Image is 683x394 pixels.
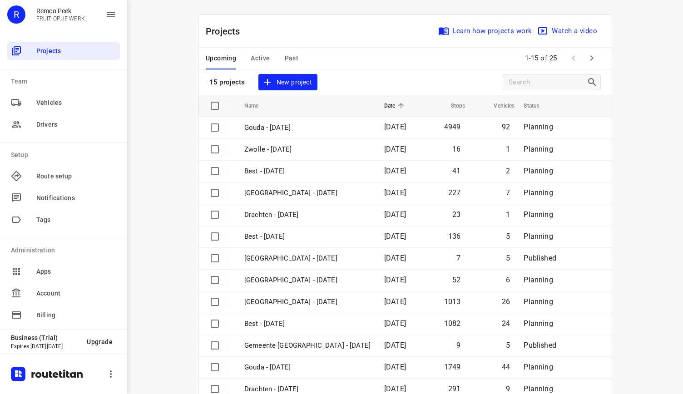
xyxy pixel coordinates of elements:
[524,167,553,175] span: Planning
[206,25,247,38] p: Projects
[452,276,460,284] span: 52
[524,100,551,111] span: Status
[7,42,120,60] div: Projects
[587,77,600,88] div: Search
[439,100,465,111] span: Stops
[244,100,271,111] span: Name
[452,167,460,175] span: 41
[521,49,561,68] span: 1-15 of 25
[524,276,553,284] span: Planning
[244,319,371,329] p: Best - Wednesday
[506,254,510,262] span: 5
[506,188,510,197] span: 7
[524,145,553,153] span: Planning
[583,49,601,67] span: Next Page
[506,232,510,241] span: 5
[244,144,371,155] p: Zwolle - [DATE]
[384,167,406,175] span: [DATE]
[444,297,461,306] span: 1013
[209,78,245,86] p: 15 projects
[206,53,236,64] span: Upcoming
[11,150,120,160] p: Setup
[264,77,312,88] span: New project
[506,167,510,175] span: 2
[7,306,120,324] div: Billing
[7,167,120,185] div: Route setup
[384,100,407,111] span: Date
[502,363,510,371] span: 44
[7,115,120,133] div: Drivers
[452,145,460,153] span: 16
[384,341,406,350] span: [DATE]
[79,334,120,350] button: Upgrade
[384,210,406,219] span: [DATE]
[36,172,116,181] span: Route setup
[524,254,556,262] span: Published
[244,166,371,177] p: Best - [DATE]
[7,262,120,281] div: Apps
[524,319,553,328] span: Planning
[244,188,371,198] p: [GEOGRAPHIC_DATA] - [DATE]
[244,362,371,373] p: Gouda - Wednesday
[524,384,553,393] span: Planning
[502,319,510,328] span: 24
[285,53,299,64] span: Past
[506,276,510,284] span: 6
[456,254,460,262] span: 7
[244,123,371,133] p: Gouda - [DATE]
[258,74,317,91] button: New project
[244,340,371,351] p: Gemeente Rotterdam - Wednesday
[244,231,371,242] p: Best - [DATE]
[444,363,461,371] span: 1749
[448,384,461,393] span: 291
[244,275,371,286] p: [GEOGRAPHIC_DATA] - [DATE]
[36,310,116,320] span: Billing
[7,189,120,207] div: Notifications
[452,210,460,219] span: 23
[509,75,587,89] input: Search projects
[244,210,371,220] p: Drachten - [DATE]
[251,53,270,64] span: Active
[502,297,510,306] span: 26
[384,123,406,131] span: [DATE]
[36,15,85,22] p: FRUIT OP JE WERK
[244,253,371,264] p: [GEOGRAPHIC_DATA] - [DATE]
[36,289,116,298] span: Account
[36,7,85,15] p: Remco Peek
[87,338,113,345] span: Upgrade
[448,232,461,241] span: 136
[384,384,406,393] span: [DATE]
[7,211,120,229] div: Tags
[524,210,553,219] span: Planning
[7,5,25,24] div: R
[11,334,79,341] p: Business (Trial)
[36,215,116,225] span: Tags
[482,100,515,111] span: Vehicles
[36,267,116,276] span: Apps
[36,46,116,56] span: Projects
[384,297,406,306] span: [DATE]
[444,319,461,328] span: 1082
[524,363,553,371] span: Planning
[506,145,510,153] span: 1
[11,343,79,350] p: Expires [DATE][DATE]
[524,123,553,131] span: Planning
[448,188,461,197] span: 227
[444,123,461,131] span: 4949
[384,188,406,197] span: [DATE]
[524,188,553,197] span: Planning
[456,341,460,350] span: 9
[502,123,510,131] span: 92
[564,49,583,67] span: Previous Page
[384,232,406,241] span: [DATE]
[384,276,406,284] span: [DATE]
[7,94,120,112] div: Vehicles
[384,145,406,153] span: [DATE]
[36,98,116,108] span: Vehicles
[11,77,120,86] p: Team
[36,193,116,203] span: Notifications
[524,297,553,306] span: Planning
[524,232,553,241] span: Planning
[506,341,510,350] span: 5
[384,319,406,328] span: [DATE]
